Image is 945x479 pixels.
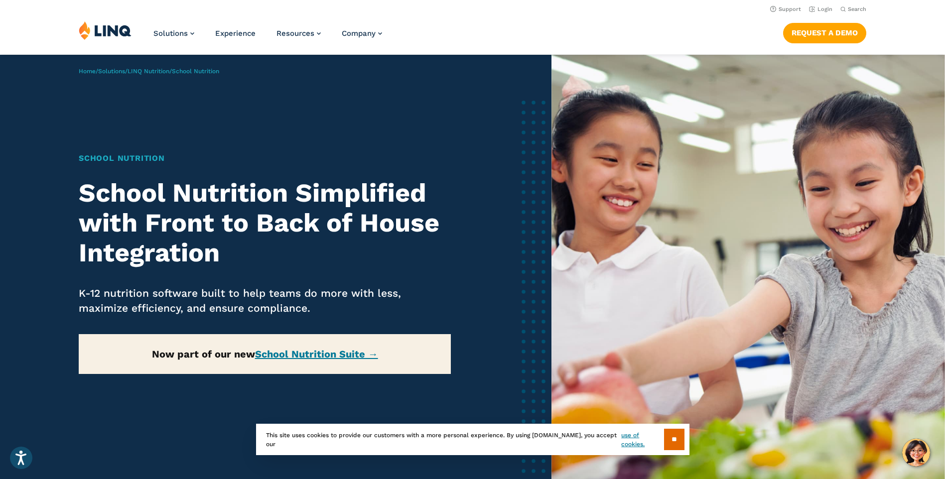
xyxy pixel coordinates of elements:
span: School Nutrition [172,68,219,75]
span: Search [848,6,866,12]
a: Request a Demo [783,23,866,43]
a: School Nutrition Suite → [255,348,378,360]
p: K-12 nutrition software built to help teams do more with less, maximize efficiency, and ensure co... [79,286,451,316]
nav: Button Navigation [783,21,866,43]
img: LINQ | K‑12 Software [79,21,132,40]
a: Solutions [153,29,194,38]
a: Company [342,29,382,38]
nav: Primary Navigation [153,21,382,54]
a: LINQ Nutrition [128,68,169,75]
span: Solutions [153,29,188,38]
span: Company [342,29,376,38]
button: Hello, have a question? Let’s chat. [902,439,930,467]
button: Open Search Bar [840,5,866,13]
a: Home [79,68,96,75]
a: Solutions [98,68,125,75]
h2: School Nutrition Simplified with Front to Back of House Integration [79,178,451,267]
a: Login [809,6,832,12]
h1: School Nutrition [79,152,451,164]
div: This site uses cookies to provide our customers with a more personal experience. By using [DOMAIN... [256,424,689,455]
a: Experience [215,29,256,38]
a: use of cookies. [621,431,664,449]
strong: Now part of our new [152,348,378,360]
a: Resources [276,29,321,38]
span: / / / [79,68,219,75]
span: Resources [276,29,314,38]
a: Support [770,6,801,12]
